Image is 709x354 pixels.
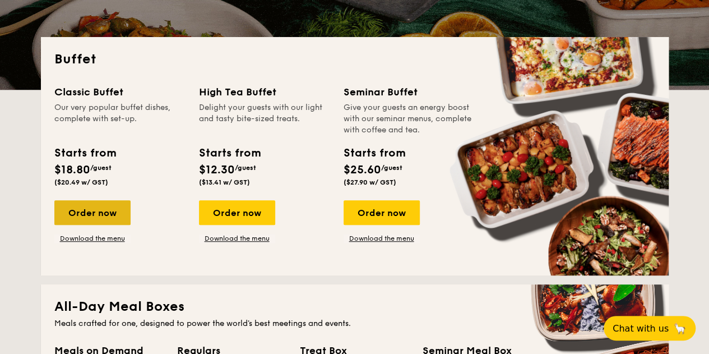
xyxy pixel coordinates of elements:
[54,84,186,100] div: Classic Buffet
[199,200,275,225] div: Order now
[344,84,475,100] div: Seminar Buffet
[381,164,402,172] span: /guest
[54,145,115,162] div: Starts from
[54,318,655,329] div: Meals crafted for one, designed to power the world's best meetings and events.
[199,178,250,186] span: ($13.41 w/ GST)
[344,200,420,225] div: Order now
[54,163,90,177] span: $18.80
[54,298,655,316] h2: All-Day Meal Boxes
[613,323,669,334] span: Chat with us
[235,164,256,172] span: /guest
[199,163,235,177] span: $12.30
[344,145,405,162] div: Starts from
[199,145,260,162] div: Starts from
[344,234,420,243] a: Download the menu
[90,164,112,172] span: /guest
[344,102,475,136] div: Give your guests an energy boost with our seminar menus, complete with coffee and tea.
[604,316,696,341] button: Chat with us🦙
[199,84,330,100] div: High Tea Buffet
[54,102,186,136] div: Our very popular buffet dishes, complete with set-up.
[54,234,131,243] a: Download the menu
[199,102,330,136] div: Delight your guests with our light and tasty bite-sized treats.
[199,234,275,243] a: Download the menu
[54,200,131,225] div: Order now
[344,178,396,186] span: ($27.90 w/ GST)
[54,178,108,186] span: ($20.49 w/ GST)
[54,50,655,68] h2: Buffet
[673,322,687,335] span: 🦙
[344,163,381,177] span: $25.60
